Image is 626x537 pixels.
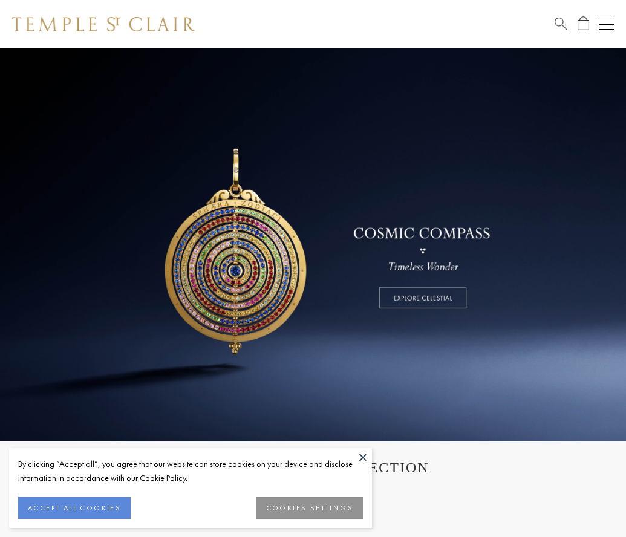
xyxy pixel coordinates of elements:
a: Search [555,16,567,31]
img: Temple St. Clair [12,17,195,31]
button: Open navigation [599,17,614,31]
div: By clicking “Accept all”, you agree that our website can store cookies on your device and disclos... [18,457,363,485]
button: ACCEPT ALL COOKIES [18,497,131,519]
a: Open Shopping Bag [578,16,589,31]
button: COOKIES SETTINGS [256,497,363,519]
